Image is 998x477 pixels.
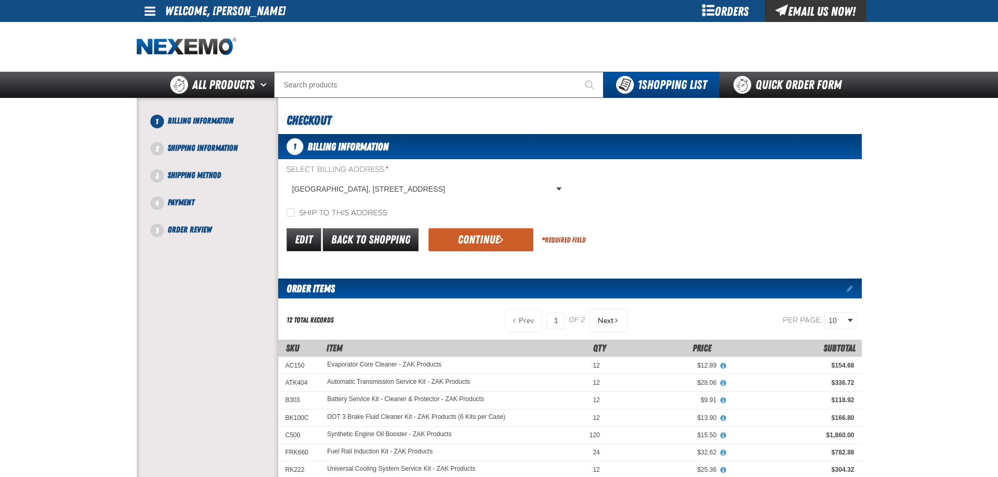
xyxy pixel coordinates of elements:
[731,396,854,404] div: $118.92
[589,309,628,332] button: Next Page
[593,396,600,404] span: 12
[731,431,854,439] div: $1,860.00
[546,312,565,329] input: Current page number
[308,140,389,153] span: Billing Information
[731,414,854,422] div: $166.80
[278,374,320,392] td: ATK404
[168,143,238,153] span: Shipping Information
[278,443,320,461] td: FRK660
[323,228,419,251] a: Back to Shopping
[593,414,600,421] span: 12
[717,396,730,405] button: View All Prices for Battery Service Kit - Cleaner & Protector - ZAK Products
[327,448,433,456] a: Fuel Rail Induction Kit - ZAK Products
[327,379,470,386] a: Automatic Transmission Service Kit - ZAK Products
[638,77,642,92] strong: 1
[287,165,566,175] label: Select Billing Address
[157,115,278,142] li: Billing Information. Step 1 of 5. Not Completed
[717,465,730,475] button: View All Prices for Universal Cooling System Service Kit - ZAK Products
[593,449,600,456] span: 24
[593,379,600,386] span: 12
[327,465,476,473] a: Universal Cooling System Service Kit - ZAK Products
[137,38,236,56] img: Nexemo logo
[731,465,854,474] div: $304.32
[157,169,278,196] li: Shipping Method. Step 3 of 5. Not Completed
[615,361,717,370] div: $12.89
[604,72,719,98] button: You have 1 Shopping List. Open to view details
[593,342,606,353] span: Qty
[783,315,822,324] span: Per page:
[731,379,854,387] div: $336.72
[717,379,730,388] button: View All Prices for Automatic Transmission Service Kit - ZAK Products
[615,396,717,404] div: $9.91
[168,225,212,235] span: Order Review
[717,414,730,423] button: View All Prices for DOT 3 Brake Fluid Cleaner Kit - ZAK Products (6 Kits per Case)
[150,115,164,128] span: 1
[717,361,730,371] button: View All Prices for Evaporator Core Cleaner - ZAK Products
[287,208,387,218] label: Ship to this address
[327,414,506,421] a: DOT 3 Brake Fluid Cleaner Kit - ZAK Products (6 Kits per Case)
[168,197,194,207] span: Payment
[168,170,221,180] span: Shipping Method
[274,72,604,98] input: Search
[327,431,452,438] a: Synthetic Engine Oil Booster - ZAK Products
[287,208,295,217] input: Ship to this address
[542,235,586,245] div: Required Field
[137,38,236,56] a: Home
[569,316,585,325] span: of 2
[278,279,335,298] h2: Order Items
[589,431,600,439] span: 120
[719,72,861,98] a: Quick Order Form
[824,342,856,353] span: Subtotal
[693,342,711,353] span: Price
[287,113,331,128] span: Checkout
[157,196,278,224] li: Payment. Step 4 of 5. Not Completed
[598,316,613,325] span: Next Page
[286,342,299,353] a: SKU
[150,142,164,156] span: 2
[287,228,321,251] a: Edit
[593,466,600,473] span: 12
[731,448,854,457] div: $782.88
[327,361,442,369] a: Evaporator Core Cleaner - ZAK Products
[292,184,554,195] span: [GEOGRAPHIC_DATA], [STREET_ADDRESS]
[615,465,717,474] div: $25.36
[287,138,303,155] span: 1
[731,361,854,370] div: $154.68
[717,431,730,440] button: View All Prices for Synthetic Engine Oil Booster - ZAK Products
[717,448,730,458] button: View All Prices for Fuel Rail Induction Kit - ZAK Products
[149,115,278,236] nav: Checkout steps. Current step is Billing Information. Step 1 of 5
[287,315,334,325] div: 12 total records
[157,224,278,236] li: Order Review. Step 5 of 5. Not Completed
[157,142,278,169] li: Shipping Information. Step 2 of 5. Not Completed
[577,72,604,98] button: Start Searching
[150,224,164,237] span: 5
[615,414,717,422] div: $13.90
[615,448,717,457] div: $32.62
[150,196,164,210] span: 4
[847,285,862,292] a: Edit items
[150,169,164,183] span: 3
[638,77,707,92] span: Shopping List
[593,362,600,369] span: 12
[429,228,533,251] button: Continue
[168,116,234,126] span: Billing Information
[278,357,320,374] td: AC150
[615,431,717,439] div: $15.50
[829,315,846,326] span: 10
[615,379,717,387] div: $28.06
[326,342,343,353] span: Item
[257,72,274,98] button: Open All Products pages
[278,426,320,443] td: C500
[278,392,320,409] td: B303
[327,396,484,403] a: Battery Service Kit - Cleaner & Protector - ZAK Products
[278,409,320,426] td: BK100C
[192,75,255,94] span: All Products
